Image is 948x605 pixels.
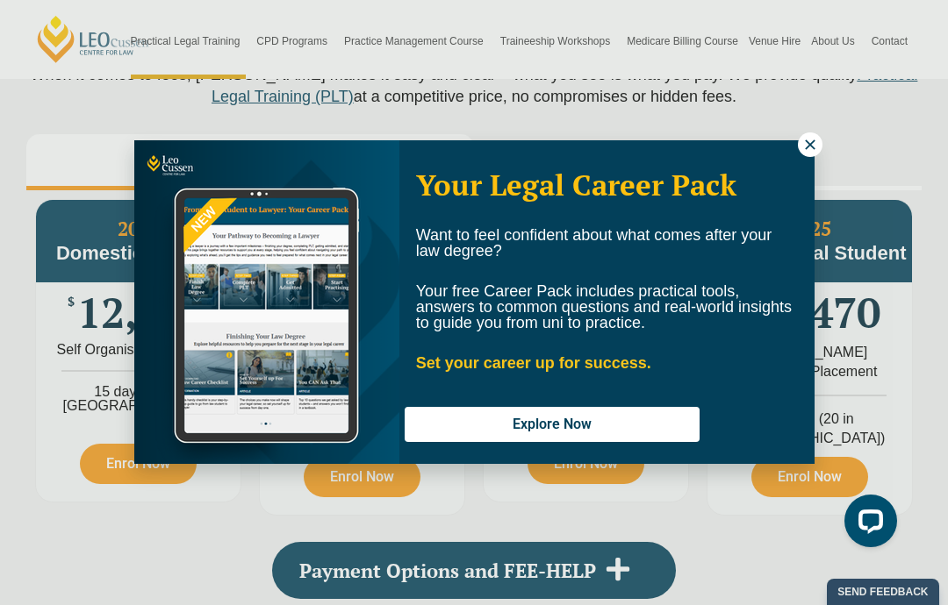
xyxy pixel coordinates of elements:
span: Want to feel confident about what comes after your law degree? [416,226,772,260]
img: Woman in yellow blouse holding folders looking to the right and smiling [134,140,399,464]
button: Close [798,132,822,157]
span: Your free Career Pack includes practical tools, answers to common questions and real-world insigh... [416,282,792,331]
button: Explore Now [405,407,700,442]
strong: Set your career up for success. [416,354,651,372]
span: Your Legal Career Pack [416,166,736,203]
iframe: LiveChat chat widget [830,488,904,561]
